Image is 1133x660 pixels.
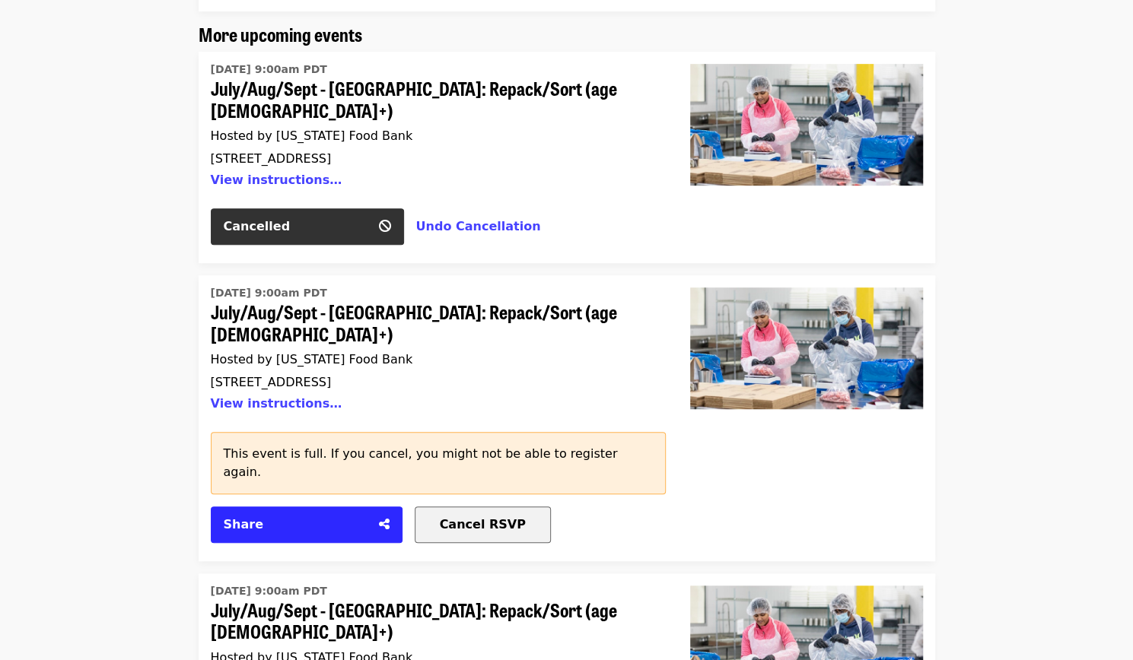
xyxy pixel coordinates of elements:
[211,301,654,345] span: July/Aug/Sept - [GEOGRAPHIC_DATA]: Repack/Sort (age [DEMOGRAPHIC_DATA]+)
[379,219,391,233] i: ban icon
[211,396,342,411] button: View instructions…
[211,58,654,196] a: July/Aug/Sept - Beaverton: Repack/Sort (age 10+)
[211,62,327,78] time: [DATE] 9:00am PDT
[678,52,935,263] a: July/Aug/Sept - Beaverton: Repack/Sort (age 10+)
[211,129,413,143] span: Hosted by [US_STATE] Food Bank
[224,445,653,481] p: This event is full. If you cancel, you might not be able to register again.
[224,516,370,534] div: Share
[690,287,923,409] img: July/Aug/Sept - Beaverton: Repack/Sort (age 10+)
[211,151,654,166] div: [STREET_ADDRESS]
[678,275,935,561] a: July/Aug/Sept - Beaverton: Repack/Sort (age 10+)
[211,285,327,301] time: [DATE] 9:00am PDT
[416,217,541,236] button: Undo Cancellation
[211,506,403,543] button: Share
[211,78,654,122] span: July/Aug/Sept - [GEOGRAPHIC_DATA]: Repack/Sort (age [DEMOGRAPHIC_DATA]+)
[211,281,654,420] a: July/Aug/Sept - Beaverton: Repack/Sort (age 10+)
[440,517,526,531] span: Cancel RSVP
[211,375,654,389] div: [STREET_ADDRESS]
[199,21,362,47] span: More upcoming events
[211,173,342,187] button: View instructions…
[211,583,327,599] time: [DATE] 9:00am PDT
[211,208,404,245] button: Cancelled
[211,352,413,366] span: Hosted by [US_STATE] Food Bank
[211,599,654,643] span: July/Aug/Sept - [GEOGRAPHIC_DATA]: Repack/Sort (age [DEMOGRAPHIC_DATA]+)
[415,506,551,543] button: Cancel RSVP
[224,219,291,233] span: Cancelled
[379,517,390,531] i: share-alt icon
[690,64,923,186] img: July/Aug/Sept - Beaverton: Repack/Sort (age 10+)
